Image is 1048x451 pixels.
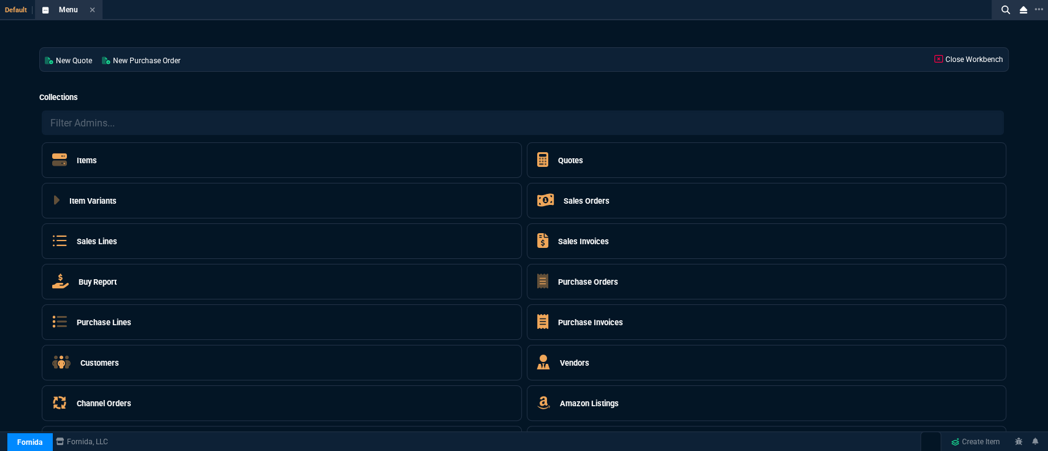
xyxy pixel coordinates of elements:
nx-icon: Close Workbench [1015,2,1032,17]
h5: Items [77,155,97,166]
h5: Amazon Listings [560,398,619,409]
span: Menu [59,6,78,14]
a: msbcCompanyName [52,436,112,447]
nx-icon: Close Tab [90,6,95,15]
h5: Channel Orders [77,398,131,409]
h5: Sales Lines [77,236,117,247]
h5: Sales Invoices [558,236,609,247]
a: New Purchase Order [97,48,185,71]
h5: Purchase Lines [77,317,131,328]
h5: Sales Orders [564,195,610,207]
h5: Buy Report [79,276,117,288]
h5: Purchase Orders [558,276,618,288]
nx-icon: Open New Tab [1034,4,1043,15]
h5: Collections [39,91,1009,103]
h5: Customers [80,357,119,369]
a: Create Item [946,433,1005,451]
a: Close Workbench [930,48,1008,71]
span: Default [5,6,33,14]
h5: Item Variants [69,195,117,207]
h5: Quotes [558,155,583,166]
h5: Purchase Invoices [558,317,623,328]
input: Filter Admins... [42,110,1004,135]
a: New Quote [40,48,97,71]
nx-icon: Search [996,2,1015,17]
h5: Vendors [560,357,589,369]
